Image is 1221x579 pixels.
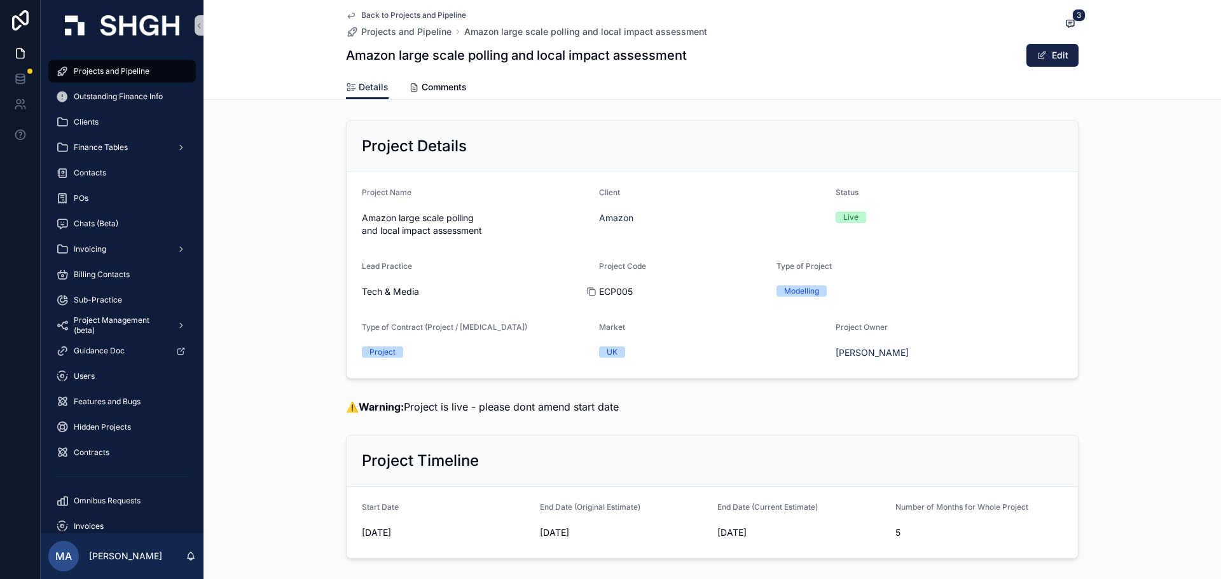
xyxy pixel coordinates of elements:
[48,416,196,439] a: Hidden Projects
[599,187,620,197] span: Client
[74,346,125,356] span: Guidance Doc
[48,85,196,108] a: Outstanding Finance Info
[48,289,196,311] a: Sub-Practice
[74,422,131,432] span: Hidden Projects
[74,496,141,506] span: Omnibus Requests
[74,92,163,102] span: Outstanding Finance Info
[48,136,196,159] a: Finance Tables
[843,212,859,223] div: Live
[361,10,466,20] span: Back to Projects and Pipeline
[74,168,106,178] span: Contacts
[74,244,106,254] span: Invoicing
[1026,44,1079,67] button: Edit
[599,261,646,271] span: Project Code
[74,142,128,153] span: Finance Tables
[836,322,888,332] span: Project Owner
[362,285,419,298] span: Tech & Media
[599,212,633,224] a: Amazon
[346,46,687,64] h1: Amazon large scale polling and local impact assessment
[65,15,179,36] img: App logo
[361,25,452,38] span: Projects and Pipeline
[362,322,527,332] span: Type of Contract (Project / [MEDICAL_DATA])
[362,451,479,471] h2: Project Timeline
[48,212,196,235] a: Chats (Beta)
[599,285,767,298] span: ECP005
[48,60,196,83] a: Projects and Pipeline
[74,269,130,280] span: Billing Contacts
[362,136,467,156] h2: Project Details
[359,81,389,93] span: Details
[599,322,625,332] span: Market
[48,263,196,286] a: Billing Contacts
[409,76,467,101] a: Comments
[540,526,708,539] span: [DATE]
[48,339,196,362] a: Guidance Doc
[48,515,196,538] a: Invoices
[422,81,467,93] span: Comments
[48,441,196,464] a: Contracts
[362,187,411,197] span: Project Name
[74,397,141,407] span: Features and Bugs
[346,400,619,413] span: ⚠️ Project is live - please dont amend start date
[74,66,149,76] span: Projects and Pipeline
[74,193,88,203] span: POs
[362,526,530,539] span: [DATE]
[369,346,396,358] div: Project
[74,219,118,229] span: Chats (Beta)
[1072,9,1086,22] span: 3
[346,76,389,100] a: Details
[48,489,196,512] a: Omnibus Requests
[1062,17,1079,32] button: 3
[346,10,466,20] a: Back to Projects and Pipeline
[607,346,617,358] div: UK
[540,502,640,512] span: End Date (Original Estimate)
[464,25,707,38] a: Amazon large scale polling and local impact assessment
[41,51,203,533] div: scrollable content
[74,371,95,381] span: Users
[346,25,452,38] a: Projects and Pipeline
[362,502,399,512] span: Start Date
[74,447,109,458] span: Contracts
[776,261,832,271] span: Type of Project
[48,187,196,210] a: POs
[74,295,122,305] span: Sub-Practice
[895,526,1063,539] span: 5
[836,346,909,359] a: [PERSON_NAME]
[717,502,818,512] span: End Date (Current Estimate)
[55,548,72,564] span: MA
[48,314,196,337] a: Project Management (beta)
[74,117,99,127] span: Clients
[74,315,167,336] span: Project Management (beta)
[48,238,196,261] a: Invoicing
[362,212,589,237] span: Amazon large scale polling and local impact assessment
[895,502,1028,512] span: Number of Months for Whole Project
[89,550,162,562] p: [PERSON_NAME]
[362,261,412,271] span: Lead Practice
[784,285,819,297] div: Modelling
[74,521,104,531] span: Invoices
[836,187,859,197] span: Status
[48,365,196,388] a: Users
[48,390,196,413] a: Features and Bugs
[48,111,196,133] a: Clients
[48,161,196,184] a: Contacts
[359,400,404,413] strong: Warning:
[717,526,885,539] span: [DATE]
